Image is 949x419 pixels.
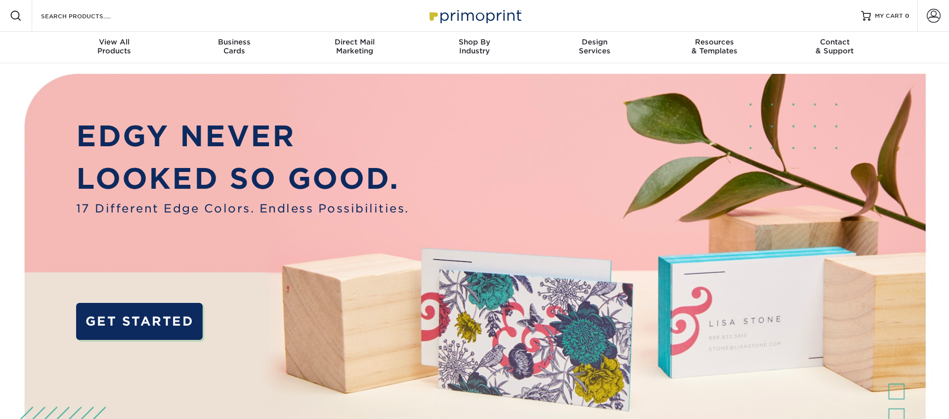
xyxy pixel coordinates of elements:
[905,12,909,19] span: 0
[425,5,524,26] img: Primoprint
[295,38,415,46] span: Direct Mail
[775,38,895,46] span: Contact
[415,38,535,55] div: Industry
[76,200,409,217] span: 17 Different Edge Colors. Endless Possibilities.
[40,10,136,22] input: SEARCH PRODUCTS.....
[174,38,295,55] div: Cards
[76,115,409,158] p: EDGY NEVER
[415,38,535,46] span: Shop By
[775,38,895,55] div: & Support
[295,38,415,55] div: Marketing
[76,158,409,200] p: LOOKED SO GOOD.
[295,32,415,63] a: Direct MailMarketing
[654,32,775,63] a: Resources& Templates
[174,38,295,46] span: Business
[875,12,903,20] span: MY CART
[775,32,895,63] a: Contact& Support
[654,38,775,46] span: Resources
[654,38,775,55] div: & Templates
[76,303,203,340] a: GET STARTED
[534,38,654,46] span: Design
[54,32,174,63] a: View AllProducts
[174,32,295,63] a: BusinessCards
[54,38,174,46] span: View All
[54,38,174,55] div: Products
[534,38,654,55] div: Services
[415,32,535,63] a: Shop ByIndustry
[534,32,654,63] a: DesignServices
